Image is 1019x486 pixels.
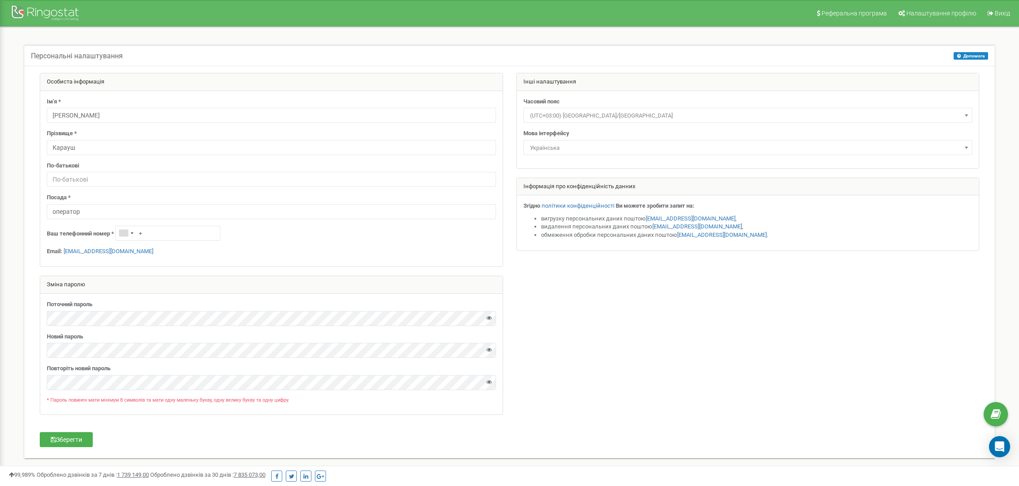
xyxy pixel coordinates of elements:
[234,471,265,478] u: 7 835 073,00
[40,432,93,447] button: Зберегти
[117,471,149,478] u: 1 739 149,00
[31,52,123,60] h5: Персональні налаштування
[47,364,110,373] label: Повторіть новий пароль
[37,471,149,478] span: Оброблено дзвінків за 7 днів :
[541,231,973,239] li: обмеження обробки персональних даних поштою .
[47,162,79,170] label: По-батькові
[523,108,972,123] span: (UTC+03:00) Europe/Kiev
[541,223,973,231] li: видалення персональних даних поштою ,
[40,73,503,91] div: Особиста інформація
[47,129,77,138] label: Прізвище *
[47,204,496,219] input: Посада
[47,140,496,155] input: Прізвище
[954,52,988,60] button: Допомога
[995,10,1010,17] span: Вихід
[150,471,265,478] span: Оброблено дзвінків за 30 днів :
[47,333,83,341] label: Новий пароль
[47,397,496,404] p: * Пароль повинен мати мінімум 8 символів та мати одну маленьку букву, одну велику букву та одну ц...
[47,98,61,106] label: Ім'я *
[47,230,114,238] label: Ваш телефонний номер *
[906,10,976,17] span: Налаштування профілю
[527,110,969,122] span: (UTC+03:00) Europe/Kiev
[527,142,969,154] span: Українська
[542,202,614,209] a: політики конфіденційності
[822,10,887,17] span: Реферальна програма
[517,178,979,196] div: Інформація про конфіденційність данних
[64,248,153,254] a: [EMAIL_ADDRESS][DOMAIN_NAME]
[115,226,220,241] input: +1-800-555-55-55
[116,226,136,240] div: Telephone country code
[47,248,62,254] strong: Email:
[47,194,71,202] label: Посада *
[652,223,742,230] a: [EMAIL_ADDRESS][DOMAIN_NAME]
[517,73,979,91] div: Інші налаштування
[523,140,972,155] span: Українська
[40,276,503,294] div: Зміна паролю
[47,108,496,123] input: Ім'я
[523,202,540,209] strong: Згідно
[989,436,1010,457] div: Open Intercom Messenger
[47,300,92,309] label: Поточний пароль
[47,172,496,187] input: По-батькові
[9,471,35,478] span: 99,989%
[616,202,694,209] strong: Ви можете зробити запит на:
[541,215,973,223] li: вигрузку персональних даних поштою ,
[523,98,560,106] label: Часовий пояс
[677,232,767,238] a: [EMAIL_ADDRESS][DOMAIN_NAME]
[646,215,735,222] a: [EMAIL_ADDRESS][DOMAIN_NAME]
[523,129,569,138] label: Мова інтерфейсу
